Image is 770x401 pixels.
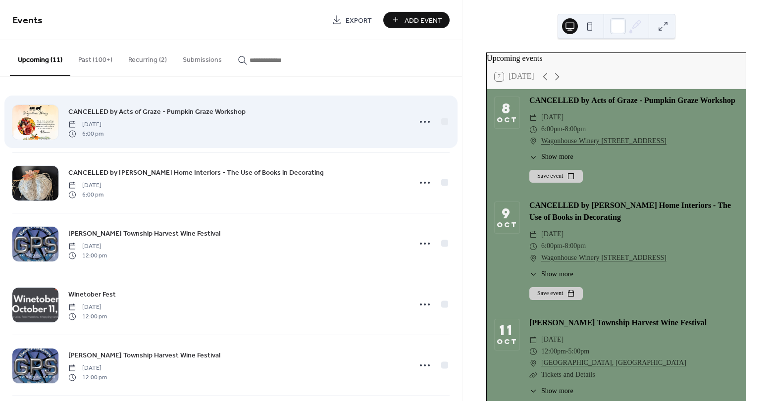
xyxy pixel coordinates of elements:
[541,229,564,241] span: [DATE]
[566,346,568,358] span: -
[529,112,537,124] div: ​
[529,95,738,107] div: CANCELLED by Acts of Graze - Pumpkin Graze Workshop
[68,251,107,260] span: 12:00 pm
[541,152,573,162] span: Show more
[68,289,116,300] a: Winetober Fest
[68,168,324,178] span: CANCELLED by [PERSON_NAME] Home Interiors - The Use of Books in Decorating
[68,190,103,199] span: 6:00 pm
[529,241,537,252] div: ​
[529,170,583,183] button: Save event
[541,368,595,382] a: Tickets and Details
[541,386,573,397] span: Show more
[529,386,537,397] div: ​
[68,228,220,239] a: [PERSON_NAME] Township Harvest Wine Festival
[487,53,746,65] div: Upcoming events
[529,334,537,346] div: ​
[68,312,107,321] span: 12:00 pm
[502,102,513,115] div: 8
[68,106,246,117] a: CANCELLED by Acts of Graze - Pumpkin Graze Workshop
[541,269,573,280] span: Show more
[12,11,43,30] span: Events
[529,252,537,264] div: ​
[529,229,537,241] div: ​
[529,269,573,280] button: ​Show more
[383,12,450,28] button: Add Event
[68,242,107,251] span: [DATE]
[497,339,517,345] div: Oct
[568,346,589,358] span: 5:00pm
[541,334,564,346] span: [DATE]
[529,386,573,397] button: ​Show more
[500,324,514,337] div: 11
[529,152,573,162] button: ​Show more
[10,40,70,76] button: Upcoming (11)
[529,136,537,148] div: ​
[68,229,220,239] span: [PERSON_NAME] Township Harvest Wine Festival
[565,124,586,136] span: 8:00pm
[497,222,517,228] div: Oct
[68,290,116,300] span: Winetober Fest
[529,200,738,224] div: CANCELLED by [PERSON_NAME] Home Interiors - The Use of Books in Decorating
[68,350,220,361] a: [PERSON_NAME] Township Harvest Wine Festival
[68,167,324,178] a: CANCELLED by [PERSON_NAME] Home Interiors - The Use of Books in Decorating
[68,107,246,117] span: CANCELLED by Acts of Graze - Pumpkin Graze Workshop
[346,15,372,26] span: Export
[175,40,230,75] button: Submissions
[68,373,107,382] span: 12:00 pm
[563,124,565,136] span: -
[529,152,537,162] div: ​
[541,112,564,124] span: [DATE]
[68,303,107,312] span: [DATE]
[541,346,566,358] span: 12:00pm
[541,124,563,136] span: 6:00pm
[529,357,537,369] div: ​
[120,40,175,75] button: Recurring (2)
[497,117,517,123] div: Oct
[541,252,667,264] a: Wagonhouse Winery [STREET_ADDRESS]
[541,136,667,148] a: Wagonhouse Winery [STREET_ADDRESS]
[565,241,586,252] span: 8:00pm
[541,241,563,252] span: 6:00pm
[529,124,537,136] div: ​
[70,40,120,75] button: Past (100+)
[68,120,103,129] span: [DATE]
[529,346,537,358] div: ​
[529,287,583,300] button: Save event
[68,351,220,361] span: [PERSON_NAME] Township Harvest Wine Festival
[541,357,686,369] a: [GEOGRAPHIC_DATA], [GEOGRAPHIC_DATA]
[529,269,537,280] div: ​
[563,241,565,252] span: -
[68,181,103,190] span: [DATE]
[405,15,442,26] span: Add Event
[68,364,107,373] span: [DATE]
[529,369,537,381] div: ​
[68,129,103,138] span: 6:00 pm
[502,207,513,220] div: 9
[324,12,379,28] a: Export
[529,316,707,331] a: [PERSON_NAME] Township Harvest Wine Festival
